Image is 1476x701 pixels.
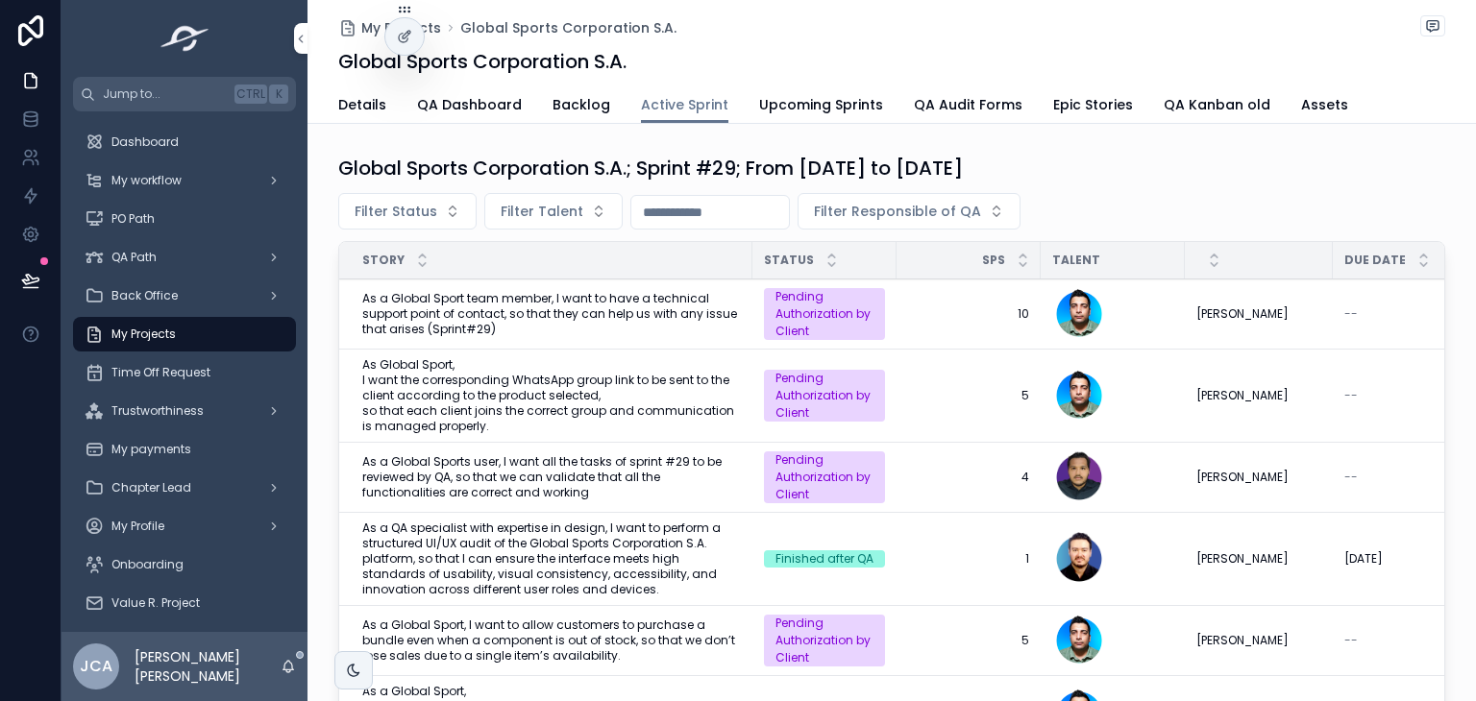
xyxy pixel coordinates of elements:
[764,615,885,666] a: Pending Authorization by Client
[338,18,441,37] a: My Projects
[1344,470,1358,485] span: --
[764,253,814,268] span: Status
[1344,306,1465,322] a: --
[73,202,296,236] a: PO Path
[111,326,176,342] span: My Projects
[234,85,267,104] span: Ctrl
[338,155,963,181] h1: Global Sports Corporation S.A.; Sprint #29; From [DATE] to [DATE]
[111,519,164,534] span: My Profile
[1344,633,1358,648] span: --
[501,202,583,221] span: Filter Talent
[103,86,227,102] span: Jump to...
[73,547,296,582] a: Onboarding
[1196,388,1321,403] a: [PERSON_NAME]
[1053,95,1133,114] span: Epic Stories
[982,253,1005,268] span: SPs
[1344,551,1383,567] span: [DATE]
[1344,306,1358,322] span: --
[362,520,741,597] a: As a QA specialist with expertise in design, I want to perform a structured UI/UX audit of the Gl...
[362,253,405,268] span: Story
[362,291,741,337] a: As a Global Sport team member, I want to have a technical support point of contact, so that they ...
[641,87,728,124] a: Active Sprint
[111,134,179,150] span: Dashboard
[1344,633,1465,648] a: --
[1196,306,1289,322] span: [PERSON_NAME]
[61,111,307,632] div: scrollable content
[73,355,296,390] a: Time Off Request
[1301,95,1348,114] span: Assets
[764,370,885,422] a: Pending Authorization by Client
[908,388,1029,403] a: 5
[355,202,437,221] span: Filter Status
[1196,551,1289,567] span: [PERSON_NAME]
[914,87,1022,126] a: QA Audit Forms
[1196,470,1321,485] a: [PERSON_NAME]
[111,403,204,419] span: Trustworthiness
[135,647,281,686] p: [PERSON_NAME] [PERSON_NAME]
[111,480,191,496] span: Chapter Lead
[111,211,155,227] span: PO Path
[73,77,296,111] button: Jump to...CtrlK
[1196,388,1289,403] span: [PERSON_NAME]
[484,193,623,230] button: Select Button
[1164,87,1270,126] a: QA Kanban old
[908,633,1029,648] a: 5
[553,87,610,126] a: Backlog
[111,557,184,572] span: Onboarding
[111,173,182,188] span: My workflow
[1196,551,1321,567] a: [PERSON_NAME]
[1344,253,1406,268] span: Due Date
[1301,87,1348,126] a: Assets
[775,550,873,568] div: Finished after QA
[1196,470,1289,485] span: [PERSON_NAME]
[338,48,627,75] h1: Global Sports Corporation S.A.
[460,18,676,37] span: Global Sports Corporation S.A.
[361,18,441,37] span: My Projects
[908,470,1029,485] span: 4
[641,95,728,114] span: Active Sprint
[73,240,296,275] a: QA Path
[814,202,981,221] span: Filter Responsible of QA
[1344,388,1465,403] a: --
[1196,633,1289,648] span: [PERSON_NAME]
[759,87,883,126] a: Upcoming Sprints
[73,125,296,159] a: Dashboard
[775,288,873,340] div: Pending Authorization by Client
[362,454,741,500] a: As a Global Sports user, I want all the tasks of sprint #29 to be reviewed by QA, so that we can ...
[908,306,1029,322] a: 10
[80,655,112,678] span: JCA
[759,95,883,114] span: Upcoming Sprints
[111,288,178,303] span: Back Office
[764,550,885,568] a: Finished after QA
[1196,633,1321,648] a: [PERSON_NAME]
[73,278,296,313] a: Back Office
[73,317,296,351] a: My Projects
[764,288,885,340] a: Pending Authorization by Client
[111,442,191,457] span: My payments
[1344,470,1465,485] a: --
[362,357,741,434] span: As Global Sport, I want the corresponding WhatsApp group link to be sent to the client according ...
[1164,95,1270,114] span: QA Kanban old
[73,394,296,428] a: Trustworthiness
[338,95,386,114] span: Details
[914,95,1022,114] span: QA Audit Forms
[338,193,477,230] button: Select Button
[73,471,296,505] a: Chapter Lead
[775,451,873,503] div: Pending Authorization by Client
[798,193,1021,230] button: Select Button
[417,95,522,114] span: QA Dashboard
[362,617,741,664] span: As a Global Sport, I want to allow customers to purchase a bundle even when a component is out of...
[553,95,610,114] span: Backlog
[1053,87,1133,126] a: Epic Stories
[1196,306,1321,322] a: [PERSON_NAME]
[73,586,296,620] a: Value R. Project
[775,370,873,422] div: Pending Authorization by Client
[73,432,296,467] a: My payments
[1052,253,1100,268] span: Talent
[338,87,386,126] a: Details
